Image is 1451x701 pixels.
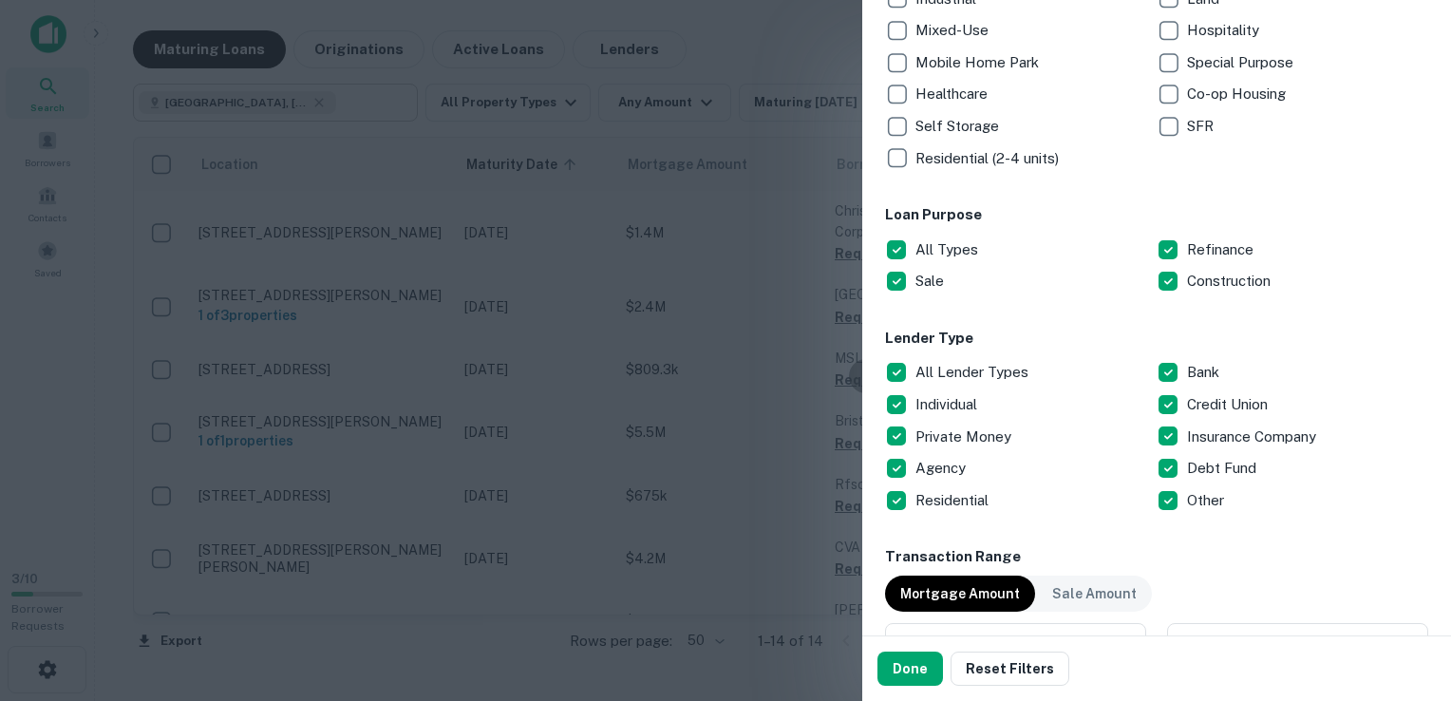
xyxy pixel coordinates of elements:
[951,652,1069,686] button: Reset Filters
[1154,623,1159,661] div: -
[915,489,992,512] p: Residential
[915,270,948,293] p: Sale
[915,83,991,105] p: Healthcare
[1187,238,1257,261] p: Refinance
[885,204,1428,226] h6: Loan Purpose
[885,546,1428,568] h6: Transaction Range
[1187,393,1272,416] p: Credit Union
[1187,51,1297,74] p: Special Purpose
[1052,583,1137,604] p: Sale Amount
[1187,19,1263,42] p: Hospitality
[1187,270,1274,293] p: Construction
[915,115,1003,138] p: Self Storage
[1187,489,1228,512] p: Other
[915,147,1063,170] p: Residential (2-4 units)
[1356,488,1451,579] iframe: Chat Widget
[1187,115,1217,138] p: SFR
[915,361,1032,384] p: All Lender Types
[1187,83,1290,105] p: Co-op Housing
[915,19,992,42] p: Mixed-Use
[915,426,1015,448] p: Private Money
[1187,426,1320,448] p: Insurance Company
[877,652,943,686] button: Done
[915,457,970,480] p: Agency
[915,51,1043,74] p: Mobile Home Park
[915,238,982,261] p: All Types
[900,583,1020,604] p: Mortgage Amount
[1187,457,1260,480] p: Debt Fund
[885,328,1428,350] h6: Lender Type
[915,393,981,416] p: Individual
[1187,361,1223,384] p: Bank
